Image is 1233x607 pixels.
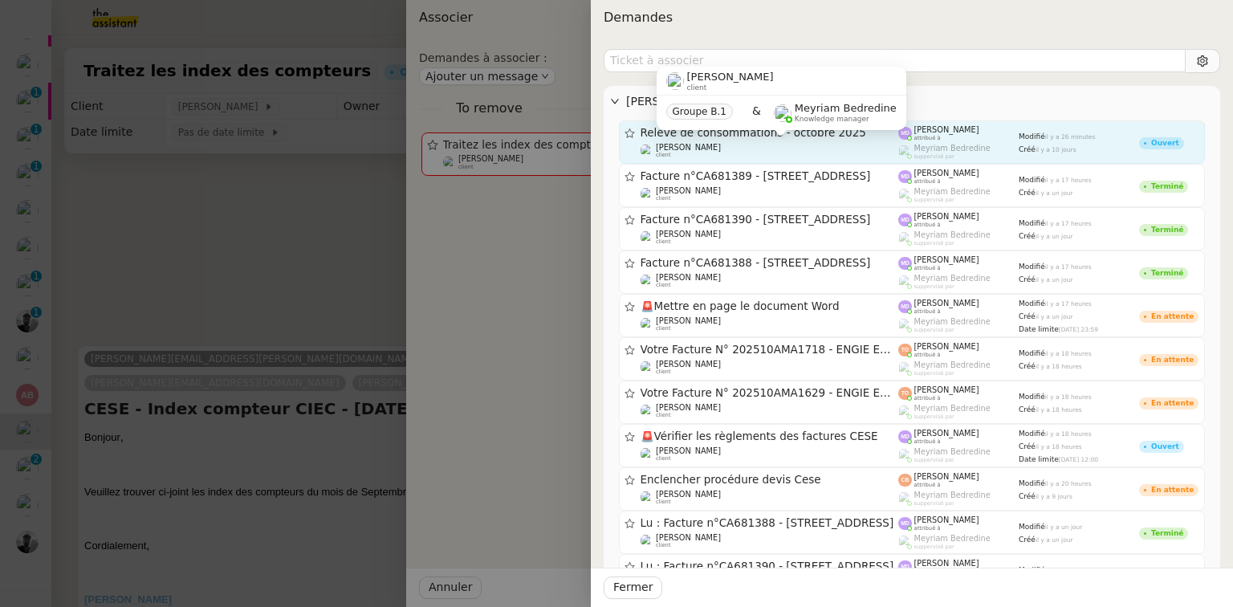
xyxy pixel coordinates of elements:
[604,86,1220,117] div: [PERSON_NAME]
[1151,140,1179,147] div: Ouvert
[1036,536,1073,544] span: il y a un jour
[914,240,954,246] span: suppervisé par
[1019,523,1045,531] span: Modifié
[1045,263,1092,271] span: il y a 17 heures
[898,214,912,227] img: svg
[1019,536,1036,544] span: Créé
[641,171,899,182] span: Facture n°CA681389 - [STREET_ADDRESS]
[914,327,954,333] span: suppervisé par
[1151,400,1194,407] div: En attente
[898,344,912,357] img: svg
[914,559,979,568] span: [PERSON_NAME]
[656,490,721,499] span: [PERSON_NAME]
[898,491,912,505] img: users%2FaellJyylmXSg4jqeVbanehhyYJm1%2Favatar%2Fprofile-pic%20(4).png
[898,387,912,401] img: svg
[898,559,1019,575] app-user-label: attribué à
[914,135,941,141] span: attribué à
[1019,566,1045,574] span: Modifié
[898,230,1019,246] app-user-label: suppervisé par
[914,395,941,401] span: attribué à
[1045,350,1092,357] span: il y a 18 heures
[898,361,912,375] img: users%2FaellJyylmXSg4jqeVbanehhyYJm1%2Favatar%2Fprofile-pic%20(4).png
[1019,219,1045,227] span: Modifié
[898,274,1019,290] app-user-label: suppervisé par
[641,534,654,548] img: users%2FHIWaaSoTa5U8ssS5t403NQMyZZE3%2Favatar%2Fa4be050e-05fa-4f28-bbe7-e7e8e4788720
[914,197,954,203] span: suppervisé par
[914,299,979,308] span: [PERSON_NAME]
[1036,189,1073,197] span: il y a un jour
[1045,220,1092,227] span: il y a 17 heures
[641,273,899,289] app-user-detailed-label: client
[656,360,721,369] span: [PERSON_NAME]
[1151,313,1194,320] div: En attente
[656,152,671,158] span: client
[898,385,1019,401] app-user-label: attribué à
[898,429,1019,445] app-user-label: attribué à
[641,388,899,399] span: Votre Facture N° 202510AMA1629 - ENGIE ENERGIE SERVICES
[914,212,979,221] span: [PERSON_NAME]
[656,282,671,288] span: client
[914,187,991,196] span: Meyriam Bedredine
[914,447,991,456] span: Meyriam Bedredine
[1036,443,1082,450] span: il y a 18 heures
[687,71,774,83] span: [PERSON_NAME]
[656,195,671,202] span: client
[1019,430,1045,438] span: Modifié
[666,72,684,90] img: users%2FHIWaaSoTa5U8ssS5t403NQMyZZE3%2Favatar%2Fa4be050e-05fa-4f28-bbe7-e7e8e4788720
[914,370,954,377] span: suppervisé par
[641,446,899,462] app-user-detailed-label: client
[914,230,991,239] span: Meyriam Bedredine
[898,145,912,158] img: users%2FaellJyylmXSg4jqeVbanehhyYJm1%2Favatar%2Fprofile-pic%20(4).png
[641,561,899,572] span: Lu : Facture n°CA681390 - [STREET_ADDRESS]
[641,316,899,332] app-user-detailed-label: client
[604,10,673,25] span: Demandes
[898,125,1019,141] app-user-label: attribué à
[641,144,654,157] img: users%2FHIWaaSoTa5U8ssS5t403NQMyZZE3%2Favatar%2Fa4be050e-05fa-4f28-bbe7-e7e8e4788720
[914,125,979,134] span: [PERSON_NAME]
[752,102,761,123] span: &
[914,308,941,315] span: attribué à
[914,385,979,394] span: [PERSON_NAME]
[656,533,721,542] span: [PERSON_NAME]
[914,472,979,481] span: [PERSON_NAME]
[641,214,899,226] span: Facture n°CA681390 - [STREET_ADDRESS]
[656,369,671,375] span: client
[656,143,721,152] span: [PERSON_NAME]
[898,318,912,332] img: users%2FaellJyylmXSg4jqeVbanehhyYJm1%2Favatar%2Fprofile-pic%20(4).png
[914,429,979,438] span: [PERSON_NAME]
[795,115,869,124] span: Knowledge manager
[898,231,912,245] img: users%2FaellJyylmXSg4jqeVbanehhyYJm1%2Favatar%2Fprofile-pic%20(4).png
[641,128,899,139] span: Relevé de consommations - octobre 2025
[898,405,912,418] img: users%2FaellJyylmXSg4jqeVbanehhyYJm1%2Favatar%2Fprofile-pic%20(4).png
[1019,349,1045,357] span: Modifié
[898,515,1019,532] app-user-label: attribué à
[898,491,1019,507] app-user-label: suppervisé par
[1019,393,1045,401] span: Modifié
[898,430,912,444] img: svg
[914,491,991,499] span: Meyriam Bedredine
[1036,363,1082,370] span: il y a 18 heures
[1045,393,1092,401] span: il y a 18 heures
[1019,176,1045,184] span: Modifié
[666,104,733,120] nz-tag: Groupe B.1
[641,143,899,159] app-user-detailed-label: client
[914,500,954,507] span: suppervisé par
[914,352,941,358] span: attribué à
[641,317,654,331] img: users%2FHIWaaSoTa5U8ssS5t403NQMyZZE3%2Favatar%2Fa4be050e-05fa-4f28-bbe7-e7e8e4788720
[604,576,662,599] button: Fermer
[898,404,1019,420] app-user-label: suppervisé par
[898,317,1019,333] app-user-label: suppervisé par
[1019,362,1036,370] span: Créé
[898,188,912,202] img: users%2FaellJyylmXSg4jqeVbanehhyYJm1%2Favatar%2Fprofile-pic%20(4).png
[1059,456,1098,463] span: [DATE] 12:00
[641,475,899,486] span: Enclencher procédure devis Cese
[641,274,654,287] img: users%2FHIWaaSoTa5U8ssS5t403NQMyZZE3%2Favatar%2Fa4be050e-05fa-4f28-bbe7-e7e8e4788720
[898,560,912,574] img: svg
[1019,405,1036,413] span: Créé
[1019,312,1036,320] span: Créé
[1045,523,1083,531] span: il y a un jour
[774,102,897,123] app-user-label: Knowledge manager
[656,238,671,245] span: client
[898,361,1019,377] app-user-label: suppervisé par
[898,342,1019,358] app-user-label: attribué à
